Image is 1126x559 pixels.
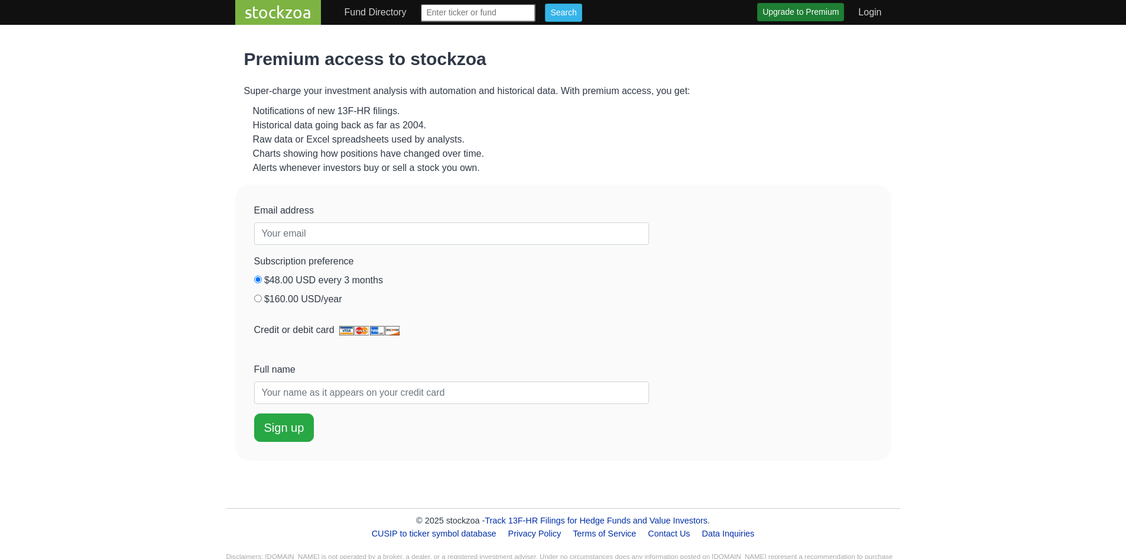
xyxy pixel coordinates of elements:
[254,382,649,404] input: Your name as it appears on your credit card
[226,515,900,528] div: © 2025 stockzoa - .
[254,413,314,442] button: Sign up
[253,133,882,147] li: Raw data or Excel spreadsheets used by analysts.
[253,104,882,118] li: Notifications of new 13F-HR filings.
[254,254,354,269] label: Subscription preference
[254,323,400,337] label: Credit or debit card
[254,203,314,218] label: Email address
[253,147,882,161] li: Charts showing how positions have changed over time.
[244,84,882,98] p: Super-charge your investment analysis with automation and historical data. With premium access, y...
[340,1,411,24] a: Fund Directory
[253,118,882,133] li: Historical data going back as far as 2004.
[254,222,649,245] input: Your email
[643,524,695,543] a: Contact Us
[485,516,708,525] a: Track 13F-HR Filings for Hedge Funds and Value Investors
[757,3,844,21] a: Upgrade to Premium
[339,326,400,335] img: Pay by Visa, Mastercard, American Express, or Discover
[253,161,882,175] li: Alerts whenever investors buy or sell a stock you own.
[367,524,501,543] a: CUSIP to ticker symbol database
[264,292,342,306] label: $160.00 USD/year
[264,273,383,287] label: $48.00 USD every 3 months
[254,342,649,353] iframe: Secure card payment input frame
[504,524,566,543] a: Privacy Policy
[854,1,886,24] a: Login
[254,363,296,377] label: Full name
[420,4,536,22] input: Enter ticker or fund
[697,524,760,543] a: Data Inquiries
[244,49,882,70] h1: Premium access to stockzoa
[545,4,582,22] input: Search
[568,524,641,543] a: Terms of Service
